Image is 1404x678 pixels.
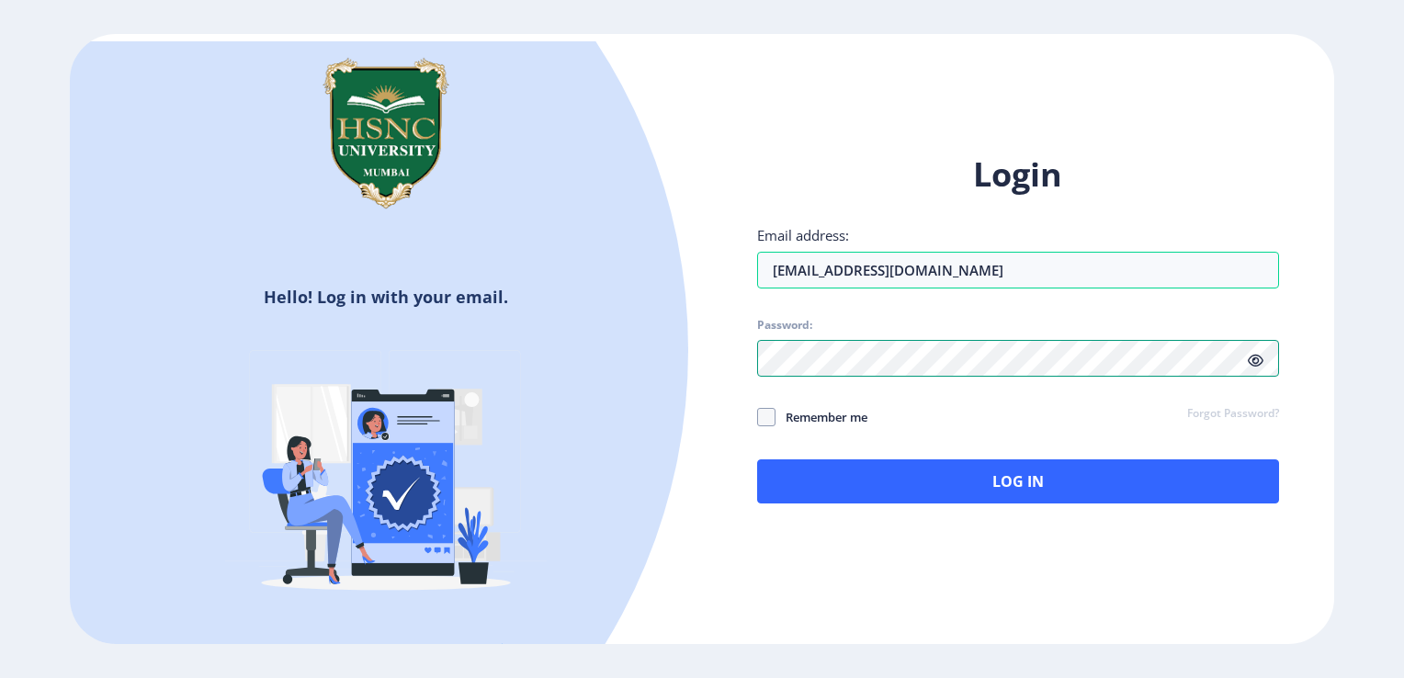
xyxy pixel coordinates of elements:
a: Register [462,638,546,665]
label: Password: [757,318,812,333]
button: Log In [757,459,1279,503]
input: Email address [757,252,1279,288]
h5: Don't have an account? [84,637,688,666]
img: Verified-rafiki.svg [225,315,547,637]
h1: Login [757,153,1279,197]
span: Remember me [776,406,867,428]
a: Forgot Password? [1187,406,1279,423]
img: hsnc.png [294,41,478,225]
label: Email address: [757,226,849,244]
